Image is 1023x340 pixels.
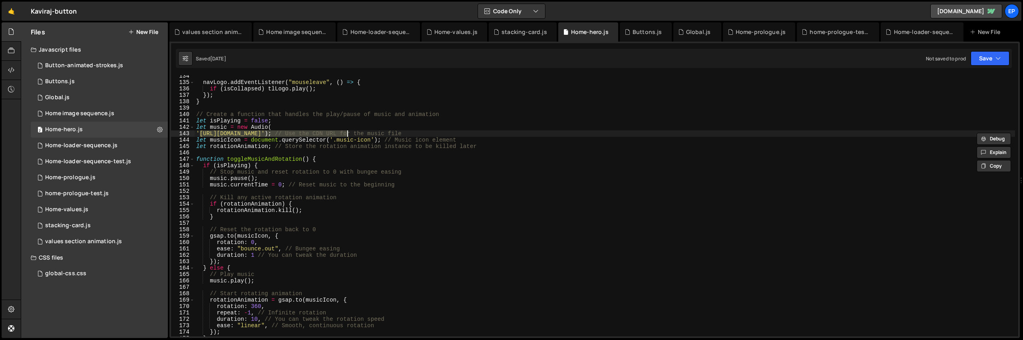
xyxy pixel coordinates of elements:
div: 16061/44833.js [31,218,168,234]
div: Kaviraj-button [31,6,77,16]
div: Home-prologue.js [736,28,786,36]
div: 160 [171,239,195,246]
div: 163 [171,258,195,265]
div: 152 [171,188,195,194]
div: 16061/43050.js [31,74,168,90]
div: Home-loader-sequence.js [45,142,117,149]
div: 151 [171,182,195,188]
div: New File [970,28,1003,36]
div: Home-loader-sequence.js [350,28,410,36]
div: Home-prologue.js [45,174,96,181]
div: 145 [171,143,195,150]
div: [DATE] [210,55,226,62]
div: 138 [171,98,195,105]
div: 155 [171,207,195,214]
div: 161 [171,246,195,252]
div: 147 [171,156,195,162]
div: 139 [171,105,195,111]
div: 16061/43249.js [31,170,168,186]
button: Explain [977,146,1011,158]
div: 171 [171,310,195,316]
button: Copy [977,160,1011,172]
div: 146 [171,150,195,156]
div: 148 [171,162,195,169]
div: 16061/44087.js [31,186,168,202]
div: Buttons.js [633,28,662,36]
div: Not saved to prod [926,55,966,62]
div: 159 [171,233,195,239]
div: 16061/43261.css [31,266,168,282]
div: 142 [171,124,195,130]
div: 153 [171,194,195,201]
div: values section animation.js [182,28,242,36]
div: 150 [171,175,195,182]
div: CSS files [21,250,168,266]
div: 165 [171,271,195,278]
div: 154 [171,201,195,207]
div: 144 [171,137,195,143]
div: stacking-card.js [45,222,91,229]
div: 162 [171,252,195,258]
div: 167 [171,284,195,290]
div: Javascript files [21,42,168,58]
div: Global.js [45,94,70,101]
a: [DOMAIN_NAME] [930,4,1002,18]
div: 149 [171,169,195,175]
div: 158 [171,226,195,233]
div: 166 [171,278,195,284]
div: 168 [171,290,195,297]
div: home-prologue-test.js [810,28,870,36]
div: Saved [196,55,226,62]
div: 134 [171,73,195,79]
div: stacking-card.js [502,28,547,36]
div: global-css.css [45,270,86,277]
div: 16061/43594.js [31,138,168,154]
div: 143 [171,130,195,137]
div: 16061/43950.js [31,202,168,218]
div: Global.js [686,28,711,36]
div: Home-loader-sequence-test.js [894,28,954,36]
div: 174 [171,329,195,335]
div: Button-animated-strokes.js [45,62,123,69]
div: 156 [171,214,195,220]
div: 16061/45089.js [31,106,168,122]
button: Code Only [478,4,545,18]
div: 137 [171,92,195,98]
button: New File [128,29,158,35]
div: 169 [171,297,195,303]
div: Home image sequence.js [266,28,326,36]
div: 140 [171,111,195,118]
div: 141 [171,118,195,124]
a: Ep [1005,4,1019,18]
button: Save [971,51,1009,66]
div: 16061/43948.js [31,122,168,138]
div: values section animation.js [45,238,122,245]
div: 16061/45009.js [31,90,168,106]
a: 🤙 [2,2,21,21]
div: Home-values.js [434,28,478,36]
div: Home image sequence.js [45,110,114,117]
span: 2 [38,127,42,134]
div: Home-loader-sequence-test.js [45,158,131,165]
div: 157 [171,220,195,226]
div: 16061/44088.js [31,154,168,170]
div: 16061/45214.js [31,234,168,250]
div: 164 [171,265,195,271]
button: Debug [977,133,1011,145]
div: home-prologue-test.js [45,190,109,197]
div: Home-hero.js [571,28,609,36]
div: Home-hero.js [45,126,83,133]
div: 16061/43947.js [31,58,168,74]
div: 136 [171,86,195,92]
div: 172 [171,316,195,322]
div: 173 [171,322,195,329]
div: 170 [171,303,195,310]
div: 135 [171,79,195,86]
div: Home-values.js [45,206,88,213]
h2: Files [31,28,45,36]
div: Buttons.js [45,78,75,85]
